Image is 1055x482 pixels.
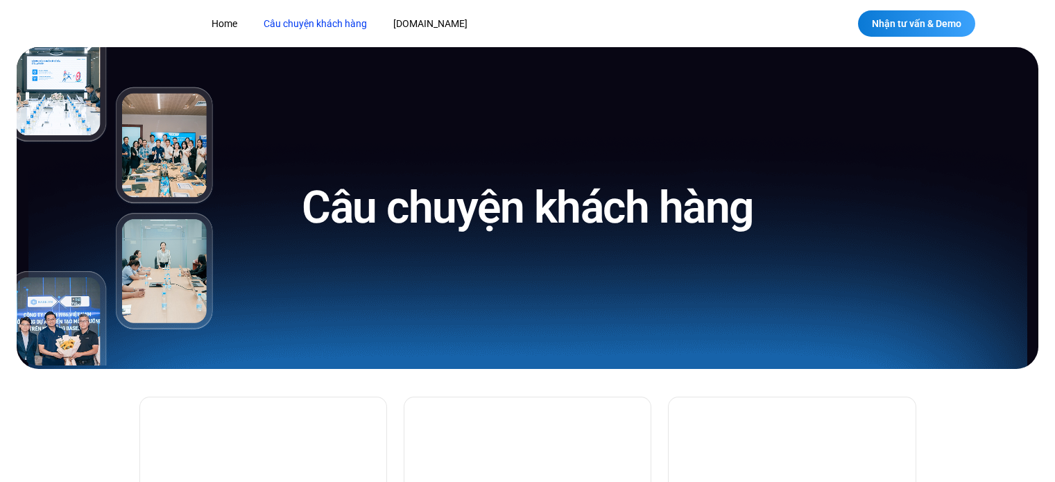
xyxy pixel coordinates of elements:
[383,11,478,37] a: [DOMAIN_NAME]
[201,11,248,37] a: Home
[872,19,961,28] span: Nhận tư vấn & Demo
[201,11,739,37] nav: Menu
[253,11,377,37] a: Câu chuyện khách hàng
[858,10,975,37] a: Nhận tư vấn & Demo
[302,179,753,236] h1: Câu chuyện khách hàng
